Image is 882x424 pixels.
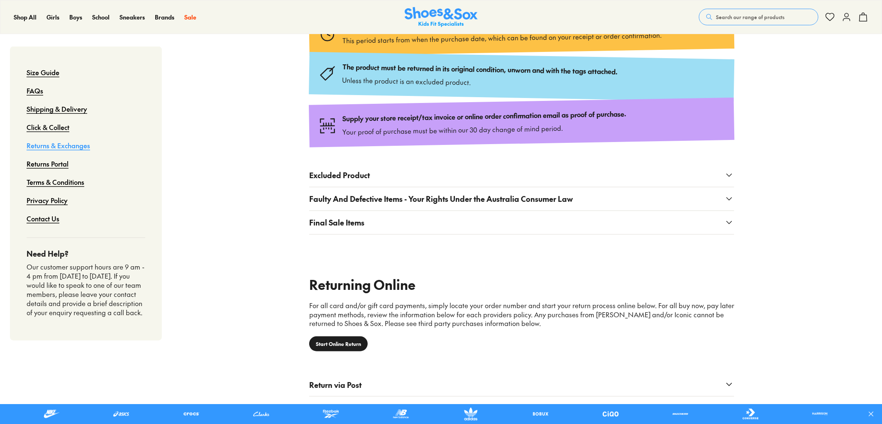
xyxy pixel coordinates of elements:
[319,26,336,43] img: Type_clock.svg
[27,81,43,100] a: FAQs
[27,118,69,136] a: Click & Collect
[699,9,818,25] button: Search our range of products
[155,13,174,22] a: Brands
[342,75,618,90] p: Unless the product is an excluded product.
[343,30,662,45] p: This period starts from when the purchase date, which can be found on your receipt or order confi...
[27,209,59,228] a: Contact Us
[319,65,336,82] img: Type_tag.svg
[27,154,68,173] a: Returns Portal
[343,62,618,76] p: The product must be returned in its original condition, unworn and with the tags attached.
[46,13,59,21] span: Girls
[319,117,336,134] img: Type_search-barcode.svg
[309,397,734,420] button: Third Party Purchases
[309,379,362,390] span: Return via Post
[309,403,386,414] span: Third Party Purchases
[27,136,90,154] a: Returns & Exchanges
[184,13,196,22] a: Sale
[405,7,478,27] a: Shoes & Sox
[27,63,59,81] a: Size Guide
[27,173,84,191] a: Terms & Conditions
[309,373,734,396] button: Return via Post
[405,7,478,27] img: SNS_Logo_Responsive.svg
[14,13,37,21] span: Shop All
[155,13,174,21] span: Brands
[309,169,370,181] span: Excluded Product
[309,274,734,294] h2: Returning Online
[309,301,734,328] p: For all card and/or gift card payments, simply locate your order number and start your return pro...
[309,193,573,204] span: Faulty And Defective Items - Your Rights Under the Australia Consumer Law
[69,13,82,22] a: Boys
[14,13,37,22] a: Shop All
[27,262,145,317] p: Our customer support hours are 9 am - 4 pm from [DATE] to [DATE]. If you would like to speak to o...
[716,13,784,21] span: Search our range of products
[27,248,145,259] h4: Need Help?
[46,13,59,22] a: Girls
[120,13,145,21] span: Sneakers
[92,13,110,22] a: School
[69,13,82,21] span: Boys
[92,13,110,21] span: School
[120,13,145,22] a: Sneakers
[27,100,87,118] a: Shipping & Delivery
[309,187,734,211] button: Faulty And Defective Items - Your Rights Under the Australia Consumer Law
[309,211,734,234] button: Final Sale Items
[342,109,627,123] p: Supply your store receipt/tax invoice or online order confirmation email as proof of purchase.
[27,191,68,209] a: Privacy Policy
[309,217,364,228] span: Final Sale Items
[309,336,368,351] a: Start Online Return
[184,13,196,21] span: Sale
[343,122,627,137] p: Your proof of purchase must be within our 30 day change of mind period.
[309,164,734,187] button: Excluded Product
